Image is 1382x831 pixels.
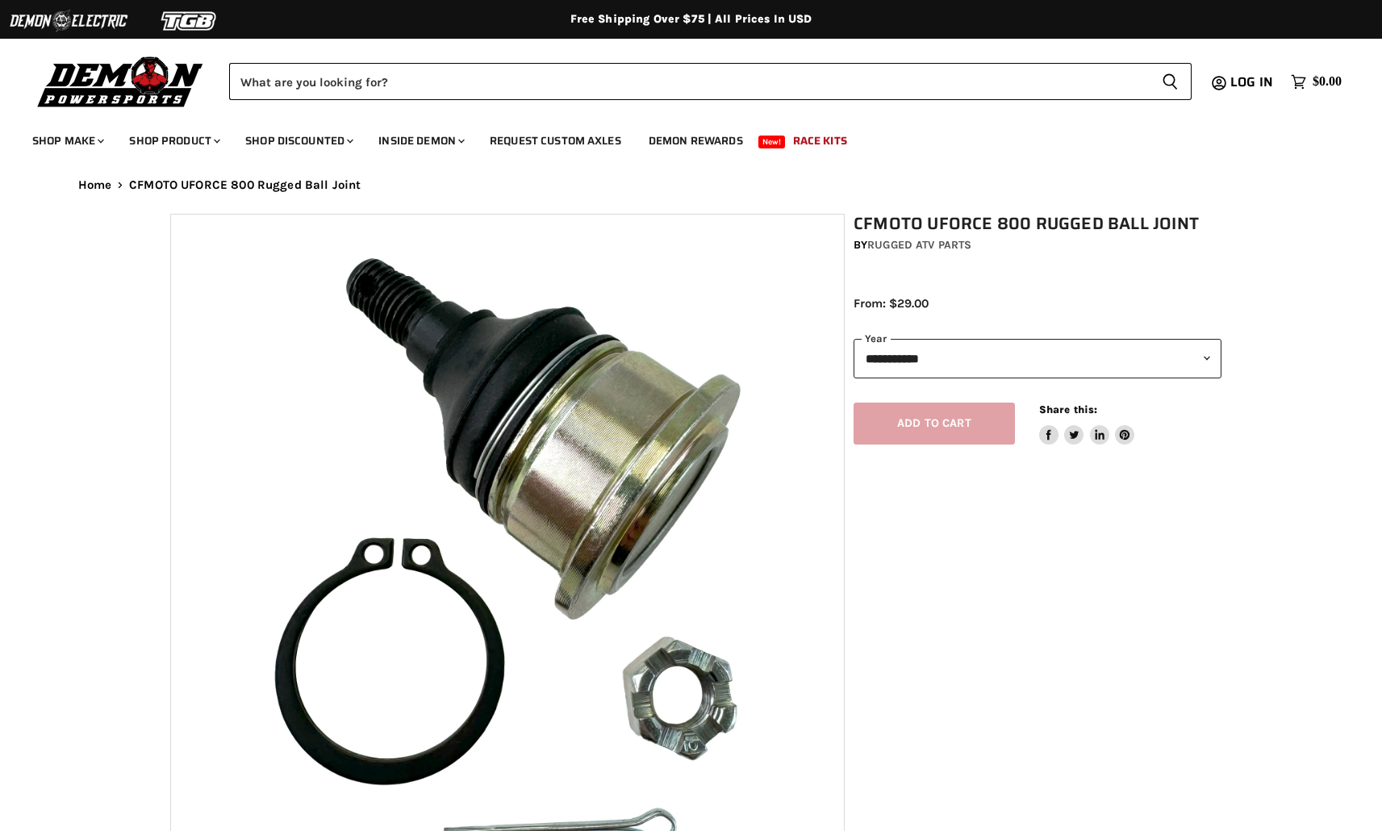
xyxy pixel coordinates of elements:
[32,52,209,110] img: Demon Powersports
[478,124,633,157] a: Request Custom Axles
[129,6,250,36] img: TGB Logo 2
[78,178,112,192] a: Home
[46,12,1337,27] div: Free Shipping Over $75 | All Prices In USD
[20,124,114,157] a: Shop Make
[233,124,363,157] a: Shop Discounted
[758,136,786,148] span: New!
[1223,75,1283,90] a: Log in
[46,178,1337,192] nav: Breadcrumbs
[1313,74,1342,90] span: $0.00
[637,124,755,157] a: Demon Rewards
[20,118,1338,157] ul: Main menu
[781,124,859,157] a: Race Kits
[854,214,1221,234] h1: CFMOTO UFORCE 800 Rugged Ball Joint
[854,296,929,311] span: From: $29.00
[1039,403,1135,445] aside: Share this:
[8,6,129,36] img: Demon Electric Logo 2
[867,238,971,252] a: Rugged ATV Parts
[1283,70,1350,94] a: $0.00
[229,63,1192,100] form: Product
[1039,403,1097,415] span: Share this:
[129,178,361,192] span: CFMOTO UFORCE 800 Rugged Ball Joint
[229,63,1149,100] input: Search
[1230,72,1273,92] span: Log in
[854,236,1221,254] div: by
[1149,63,1192,100] button: Search
[117,124,230,157] a: Shop Product
[854,339,1221,378] select: year
[366,124,474,157] a: Inside Demon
